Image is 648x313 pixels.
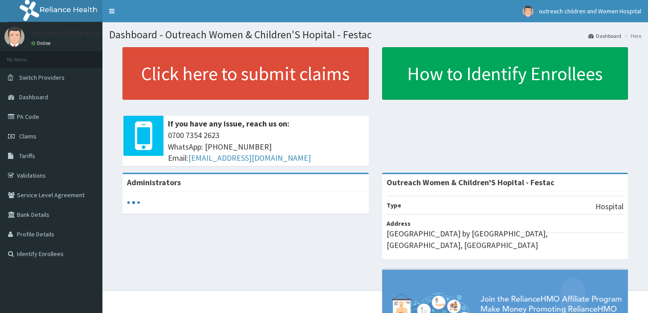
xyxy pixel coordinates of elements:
[19,73,65,81] span: Switch Providers
[4,27,24,47] img: User Image
[387,201,401,209] b: Type
[109,29,641,41] h1: Dashboard - Outreach Women & Children'S Hopital - Festac
[382,47,628,100] a: How to Identify Enrollees
[127,177,181,187] b: Administrators
[127,196,140,209] svg: audio-loading
[622,32,641,40] li: Here
[387,177,554,187] strong: Outreach Women & Children'S Hopital - Festac
[168,130,364,164] span: 0700 7354 2623 WhatsApp: [PHONE_NUMBER] Email:
[588,32,621,40] a: Dashboard
[387,228,624,251] p: [GEOGRAPHIC_DATA] by [GEOGRAPHIC_DATA], [GEOGRAPHIC_DATA], [GEOGRAPHIC_DATA]
[522,6,534,17] img: User Image
[122,47,369,100] a: Click here to submit claims
[19,132,37,140] span: Claims
[31,40,53,46] a: Online
[168,118,289,129] b: If you have any issue, reach us on:
[19,93,48,101] span: Dashboard
[188,153,311,163] a: [EMAIL_ADDRESS][DOMAIN_NAME]
[387,220,411,228] b: Address
[595,201,624,212] p: Hospital
[19,152,35,160] span: Tariffs
[31,29,167,37] p: outreach children and Women Hospital
[539,7,641,15] span: outreach children and Women Hospital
